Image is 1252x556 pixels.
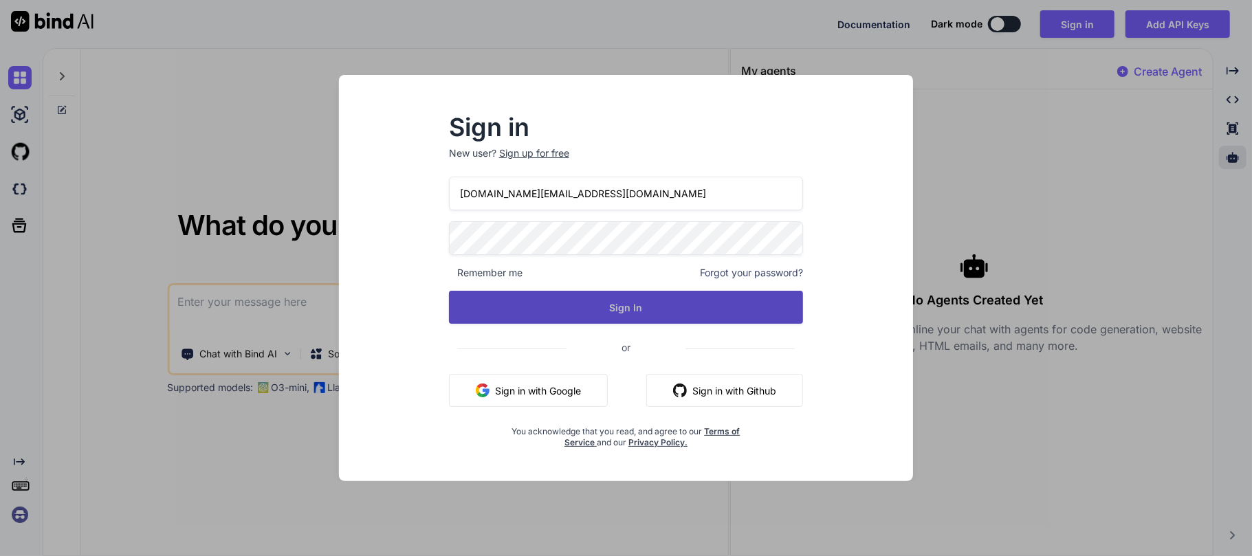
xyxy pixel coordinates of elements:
p: New user? [449,146,804,177]
div: Sign up for free [499,146,569,160]
div: You acknowledge that you read, and agree to our and our [508,418,745,448]
span: Forgot your password? [700,266,803,280]
button: Sign in with Google [449,374,608,407]
button: Sign in with Github [646,374,803,407]
input: Login or Email [449,177,804,210]
h2: Sign in [449,116,804,138]
a: Privacy Policy. [628,437,688,447]
img: github [673,383,687,397]
button: Sign In [449,291,804,324]
img: google [476,383,490,397]
span: Remember me [449,266,523,280]
a: Terms of Service [564,426,740,447]
span: or [567,331,685,364]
